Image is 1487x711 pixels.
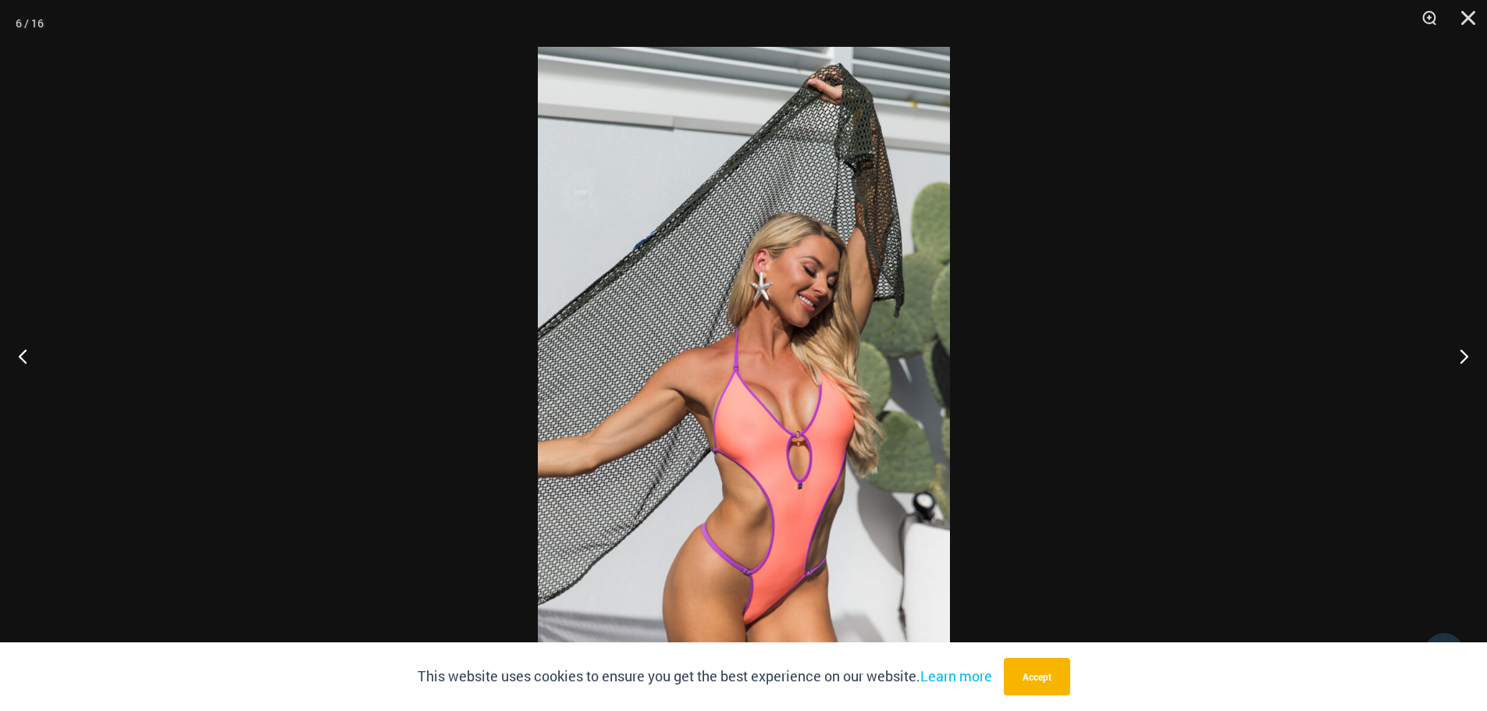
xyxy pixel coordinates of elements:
button: Accept [1004,658,1070,695]
p: This website uses cookies to ensure you get the best experience on our website. [418,665,992,688]
div: 6 / 16 [16,12,44,35]
button: Next [1428,317,1487,395]
a: Learn more [920,667,992,685]
img: Wild Card Neon Bliss 819 One Piece St Martin 5996 Sarong 09 [538,47,950,664]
